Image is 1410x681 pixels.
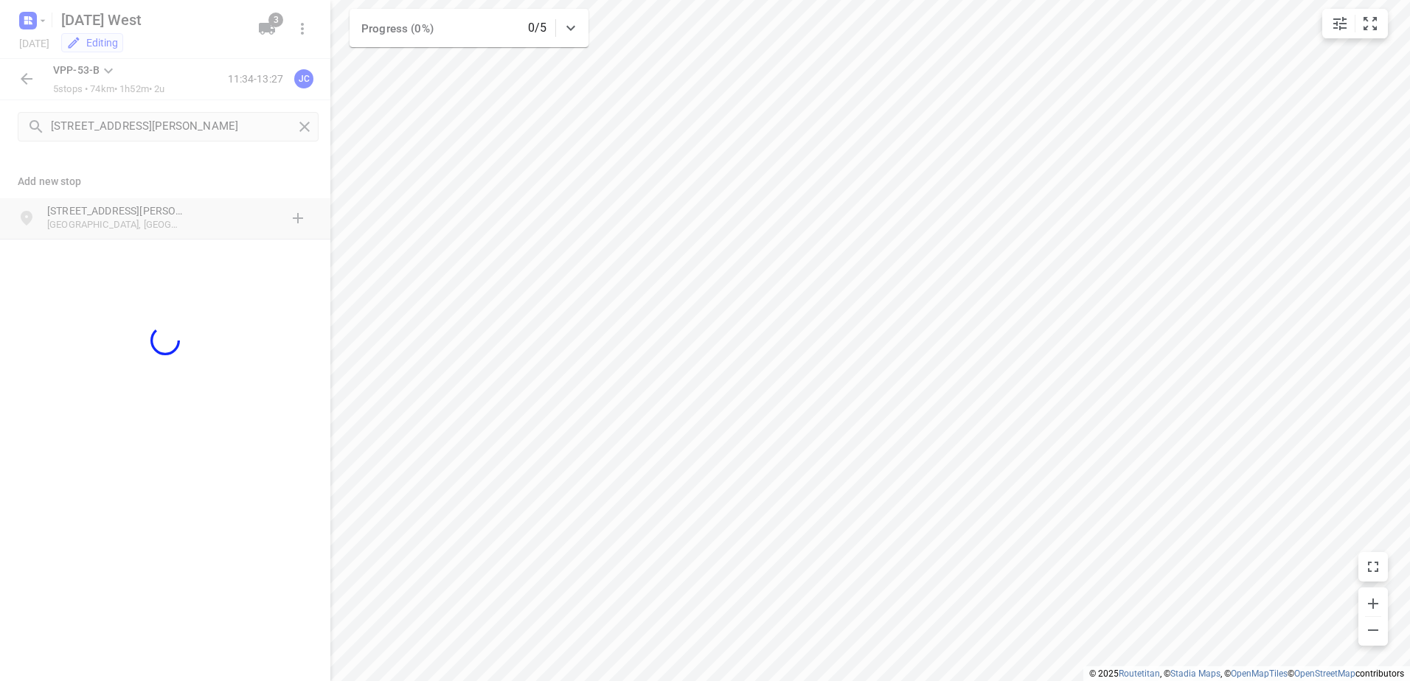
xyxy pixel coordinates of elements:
[1294,668,1355,679] a: OpenStreetMap
[350,9,588,47] div: Progress (0%)0/5
[1231,668,1288,679] a: OpenMapTiles
[1089,668,1404,679] li: © 2025 , © , © © contributors
[528,19,546,37] p: 0/5
[1325,9,1355,38] button: Map settings
[1119,668,1160,679] a: Routetitan
[1170,668,1220,679] a: Stadia Maps
[361,22,434,35] span: Progress (0%)
[1322,9,1388,38] div: small contained button group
